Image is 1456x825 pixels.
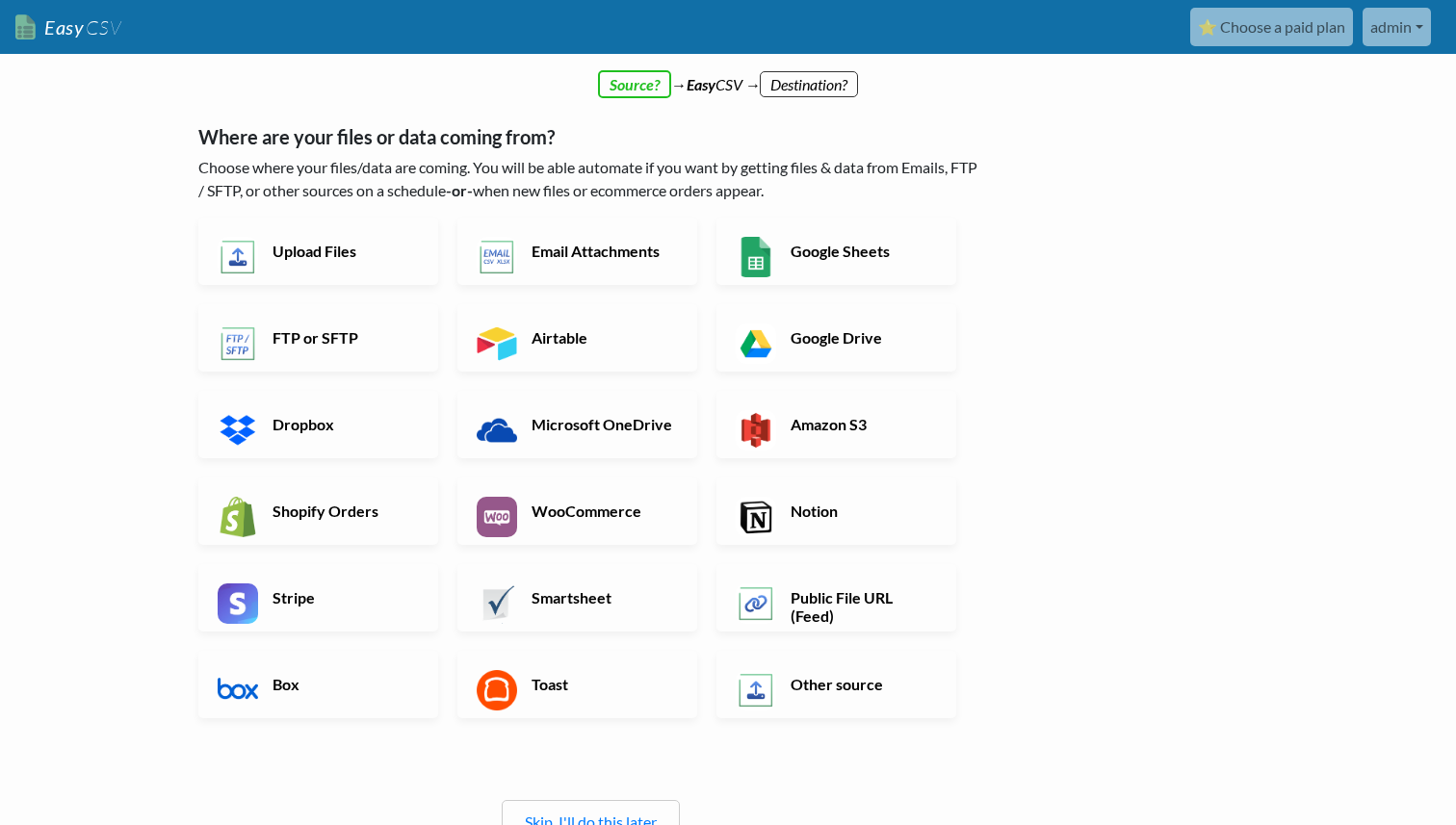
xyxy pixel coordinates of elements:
[198,218,438,285] a: Upload Files
[218,410,258,451] img: Dropbox App & API
[786,675,937,693] h6: Other source
[786,502,937,520] h6: Notion
[218,323,258,364] img: FTP or SFTP App & API
[716,304,956,372] a: Google Drive
[477,583,517,624] img: Smartsheet App & API
[457,477,697,545] a: WooCommerce
[477,497,517,537] img: WooCommerce App & API
[477,670,517,710] img: Toast App & API
[477,237,517,277] img: Email New CSV or XLSX File App & API
[527,242,678,260] h6: Email Attachments
[457,564,697,632] a: Smartsheet
[268,328,419,347] h6: FTP or SFTP
[736,237,776,277] img: Google Sheets App & API
[736,410,776,451] img: Amazon S3 App & API
[716,477,956,545] a: Notion
[15,8,121,47] a: EasyCSV
[198,651,438,718] a: Box
[218,583,258,624] img: Stripe App & API
[1190,8,1353,46] a: ⭐ Choose a paid plan
[736,583,776,624] img: Public File URL App & API
[477,323,517,364] img: Airtable App & API
[716,651,956,718] a: Other source
[218,497,258,537] img: Shopify App & API
[218,237,258,277] img: Upload Files App & API
[786,328,937,347] h6: Google Drive
[268,588,419,606] h6: Stripe
[268,675,419,693] h6: Box
[218,670,258,710] img: Box App & API
[477,410,517,451] img: Microsoft OneDrive App & API
[716,391,956,458] a: Amazon S3
[268,242,419,260] h6: Upload Files
[457,391,697,458] a: Microsoft OneDrive
[198,477,438,545] a: Shopify Orders
[736,497,776,537] img: Notion App & API
[179,54,1277,96] div: → CSV →
[457,218,697,285] a: Email Attachments
[786,242,937,260] h6: Google Sheets
[716,564,956,632] a: Public File URL (Feed)
[736,670,776,710] img: Other Source App & API
[446,181,473,199] b: -or-
[198,391,438,458] a: Dropbox
[527,502,678,520] h6: WooCommerce
[786,415,937,433] h6: Amazon S3
[84,15,121,39] span: CSV
[198,564,438,632] a: Stripe
[527,328,678,347] h6: Airtable
[736,323,776,364] img: Google Drive App & API
[457,304,697,372] a: Airtable
[268,415,419,433] h6: Dropbox
[198,304,438,372] a: FTP or SFTP
[527,588,678,606] h6: Smartsheet
[786,588,937,625] h6: Public File URL (Feed)
[198,156,983,202] p: Choose where your files/data are coming. You will be able automate if you want by getting files &...
[457,651,697,718] a: Toast
[198,125,983,148] h5: Where are your files or data coming from?
[1363,8,1431,46] a: admin
[527,675,678,693] h6: Toast
[527,415,678,433] h6: Microsoft OneDrive
[716,218,956,285] a: Google Sheets
[268,502,419,520] h6: Shopify Orders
